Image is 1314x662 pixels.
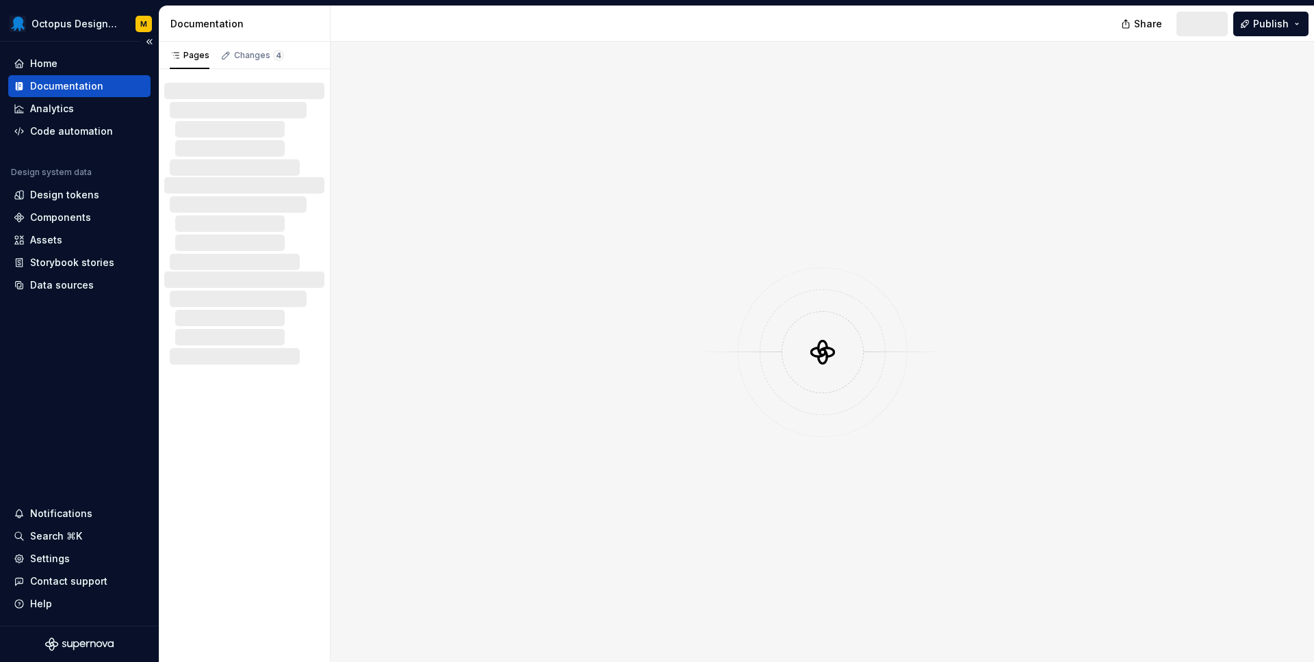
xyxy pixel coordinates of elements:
[8,98,151,120] a: Analytics
[8,525,151,547] button: Search ⌘K
[31,17,119,31] div: Octopus Design System
[30,507,92,520] div: Notifications
[30,124,113,138] div: Code automation
[1233,12,1309,36] button: Publish
[8,503,151,525] button: Notifications
[1134,17,1162,31] span: Share
[8,207,151,228] a: Components
[30,57,57,70] div: Home
[234,50,284,61] div: Changes
[1253,17,1289,31] span: Publish
[8,593,151,615] button: Help
[30,233,62,247] div: Assets
[30,79,103,93] div: Documentation
[30,211,91,224] div: Components
[8,274,151,296] a: Data sources
[10,16,26,32] img: fcf53608-4560-46b3-9ec6-dbe177120620.png
[8,229,151,251] a: Assets
[8,53,151,75] a: Home
[30,188,99,202] div: Design tokens
[1114,12,1171,36] button: Share
[30,597,52,611] div: Help
[30,552,70,566] div: Settings
[8,570,151,592] button: Contact support
[8,548,151,570] a: Settings
[45,637,114,651] svg: Supernova Logo
[273,50,284,61] span: 4
[170,17,324,31] div: Documentation
[8,252,151,274] a: Storybook stories
[30,529,82,543] div: Search ⌘K
[11,167,92,178] div: Design system data
[30,278,94,292] div: Data sources
[30,574,107,588] div: Contact support
[170,50,209,61] div: Pages
[8,184,151,206] a: Design tokens
[30,102,74,116] div: Analytics
[8,120,151,142] a: Code automation
[30,256,114,269] div: Storybook stories
[140,32,159,51] button: Collapse sidebar
[8,75,151,97] a: Documentation
[3,9,156,38] button: Octopus Design SystemM
[140,18,147,29] div: M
